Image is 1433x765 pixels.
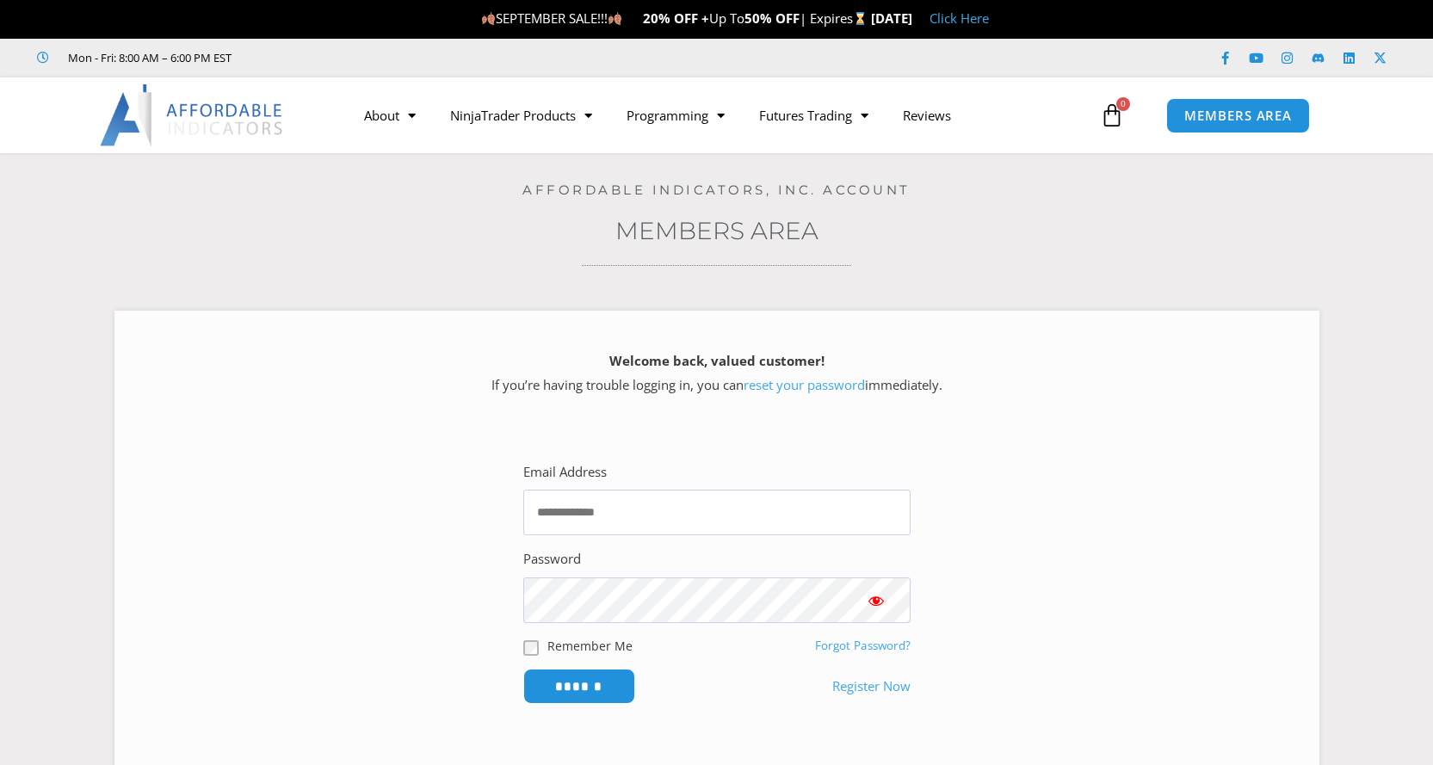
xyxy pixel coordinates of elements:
label: Remember Me [547,637,633,655]
a: Reviews [886,96,968,135]
a: Register Now [832,675,911,699]
a: Forgot Password? [815,638,911,653]
span: Mon - Fri: 8:00 AM – 6:00 PM EST [64,47,232,68]
a: Members Area [615,216,818,245]
nav: Menu [347,96,1096,135]
button: Show password [842,577,911,623]
span: MEMBERS AREA [1184,109,1292,122]
a: Affordable Indicators, Inc. Account [522,182,911,198]
strong: [DATE] [871,9,912,27]
strong: Welcome back, valued customer! [609,352,825,369]
label: Password [523,547,581,571]
p: If you’re having trouble logging in, you can immediately. [145,349,1289,398]
img: 🍂 [608,12,621,25]
a: Click Here [930,9,989,27]
span: 0 [1116,97,1130,111]
iframe: Customer reviews powered by Trustpilot [256,49,514,66]
a: MEMBERS AREA [1166,98,1310,133]
img: LogoAI | Affordable Indicators – NinjaTrader [100,84,285,146]
img: ⌛ [854,12,867,25]
a: About [347,96,433,135]
span: SEPTEMBER SALE!!! Up To | Expires [481,9,871,27]
strong: 50% OFF [744,9,800,27]
label: Email Address [523,460,607,484]
a: 0 [1074,90,1150,140]
a: Programming [609,96,742,135]
img: 🍂 [482,12,495,25]
strong: 20% OFF + [643,9,709,27]
a: NinjaTrader Products [433,96,609,135]
a: Futures Trading [742,96,886,135]
a: reset your password [744,376,865,393]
